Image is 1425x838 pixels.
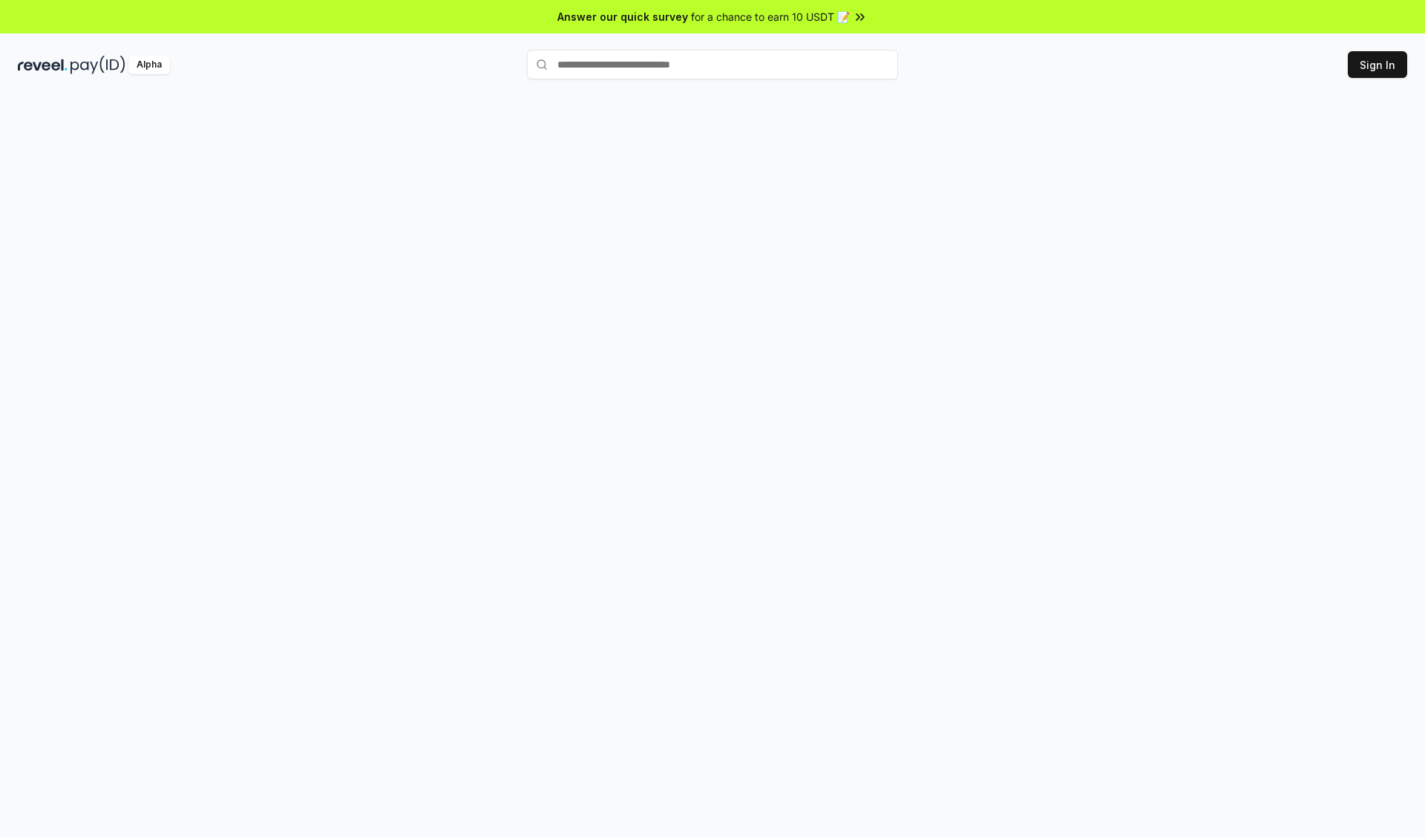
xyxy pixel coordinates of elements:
button: Sign In [1348,51,1407,78]
span: for a chance to earn 10 USDT 📝 [691,9,850,24]
img: pay_id [71,56,125,74]
div: Alpha [128,56,170,74]
span: Answer our quick survey [557,9,688,24]
img: reveel_dark [18,56,68,74]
